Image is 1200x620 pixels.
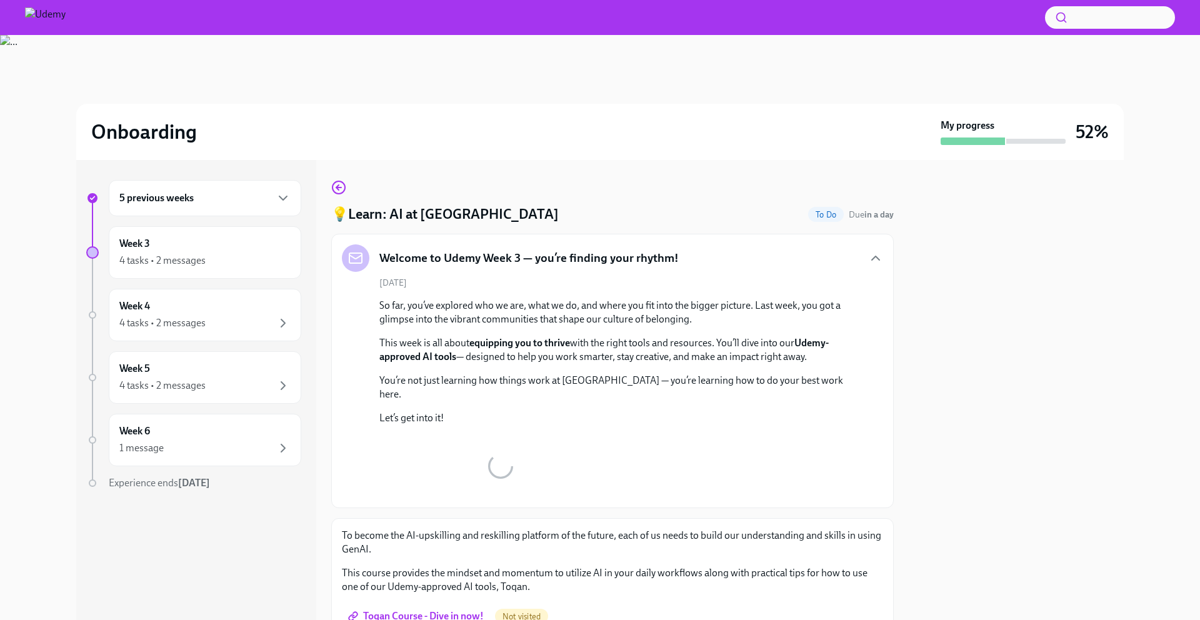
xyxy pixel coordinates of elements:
p: This course provides the mindset and momentum to utilize AI in your daily workflows along with pr... [342,566,883,594]
span: Experience ends [109,477,210,489]
h2: Onboarding [91,119,197,144]
p: To become the AI-upskilling and reskilling platform of the future, each of us needs to build our ... [342,529,883,556]
h5: Welcome to Udemy Week 3 — you’re finding your rhythm! [379,250,679,266]
a: Week 34 tasks • 2 messages [86,226,301,279]
strong: equipping you to thrive [469,337,570,349]
h3: 52% [1076,121,1109,143]
button: Zoom image [379,435,621,497]
strong: My progress [941,119,994,132]
h6: 5 previous weeks [119,191,194,205]
div: 5 previous weeks [109,180,301,216]
h6: Week 6 [119,424,150,438]
div: 1 message [119,441,164,455]
span: To Do [808,210,844,219]
h6: Week 3 [119,237,150,251]
h6: Week 5 [119,362,150,376]
h4: 💡Learn: AI at [GEOGRAPHIC_DATA] [331,205,559,224]
img: Udemy [25,7,66,27]
strong: in a day [864,209,894,220]
h6: Week 4 [119,299,150,313]
a: Week 44 tasks • 2 messages [86,289,301,341]
p: So far, you’ve explored who we are, what we do, and where you fit into the bigger picture. Last w... [379,299,863,326]
p: You’re not just learning how things work at [GEOGRAPHIC_DATA] — you’re learning how to do your be... [379,374,863,401]
span: August 16th, 2025 19:00 [849,209,894,221]
span: Due [849,209,894,220]
strong: [DATE] [178,477,210,489]
p: This week is all about with the right tools and resources. You’ll dive into our — designed to hel... [379,336,863,364]
div: 4 tasks • 2 messages [119,254,206,267]
a: Week 61 message [86,414,301,466]
p: Let’s get into it! [379,411,863,425]
a: Week 54 tasks • 2 messages [86,351,301,404]
span: [DATE] [379,277,407,289]
div: 4 tasks • 2 messages [119,379,206,392]
div: 4 tasks • 2 messages [119,316,206,330]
